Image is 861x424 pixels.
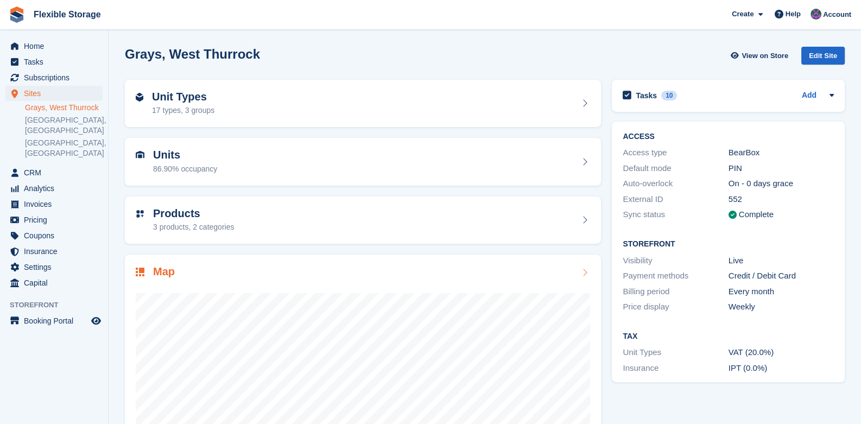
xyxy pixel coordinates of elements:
a: menu [5,181,103,196]
a: menu [5,244,103,259]
div: 3 products, 2 categories [153,222,234,233]
a: menu [5,275,103,290]
div: 17 types, 3 groups [152,105,214,116]
div: VAT (20.0%) [729,346,834,359]
a: menu [5,260,103,275]
span: Settings [24,260,89,275]
a: Flexible Storage [29,5,105,23]
h2: Map [153,265,175,278]
img: Daniel Douglas [811,9,821,20]
h2: Storefront [623,240,834,249]
div: Payment methods [623,270,728,282]
h2: Units [153,149,217,161]
img: custom-product-icn-752c56ca05d30b4aa98f6f15887a0e09747e85b44ffffa43cff429088544963d.svg [136,210,144,218]
span: Subscriptions [24,70,89,85]
img: unit-type-icn-2b2737a686de81e16bb02015468b77c625bbabd49415b5ef34ead5e3b44a266d.svg [136,93,143,102]
div: BearBox [729,147,834,159]
span: Coupons [24,228,89,243]
div: 86.90% occupancy [153,163,217,175]
div: Complete [739,208,774,221]
a: menu [5,39,103,54]
span: Invoices [24,197,89,212]
div: On - 0 days grace [729,178,834,190]
h2: Tax [623,332,834,341]
div: Credit / Debit Card [729,270,834,282]
span: Storefront [10,300,108,311]
a: menu [5,212,103,227]
a: [GEOGRAPHIC_DATA], [GEOGRAPHIC_DATA] [25,138,103,159]
a: menu [5,228,103,243]
div: 552 [729,193,834,206]
a: View on Store [729,47,793,65]
span: Tasks [24,54,89,69]
div: Sync status [623,208,728,221]
span: Sites [24,86,89,101]
span: Account [823,9,851,20]
h2: ACCESS [623,132,834,141]
img: map-icn-33ee37083ee616e46c38cad1a60f524a97daa1e2b2c8c0bc3eb3415660979fc1.svg [136,268,144,276]
div: Billing period [623,286,728,298]
div: Auto-overlock [623,178,728,190]
a: menu [5,54,103,69]
span: Insurance [24,244,89,259]
a: Unit Types 17 types, 3 groups [125,80,601,128]
span: Booking Portal [24,313,89,328]
div: Access type [623,147,728,159]
a: Preview store [90,314,103,327]
div: Visibility [623,255,728,267]
a: menu [5,165,103,180]
div: Edit Site [801,47,845,65]
div: Every month [729,286,834,298]
span: Capital [24,275,89,290]
div: External ID [623,193,728,206]
a: [GEOGRAPHIC_DATA], [GEOGRAPHIC_DATA] [25,115,103,136]
div: IPT (0.0%) [729,362,834,375]
a: Units 86.90% occupancy [125,138,601,186]
span: Create [732,9,754,20]
a: menu [5,313,103,328]
div: Weekly [729,301,834,313]
a: Grays, West Thurrock [25,103,103,113]
a: Edit Site [801,47,845,69]
a: menu [5,70,103,85]
h2: Grays, West Thurrock [125,47,260,61]
a: menu [5,86,103,101]
div: 10 [661,91,677,100]
span: Home [24,39,89,54]
a: Add [802,90,816,102]
div: Default mode [623,162,728,175]
div: Live [729,255,834,267]
img: unit-icn-7be61d7bf1b0ce9d3e12c5938cc71ed9869f7b940bace4675aadf7bd6d80202e.svg [136,151,144,159]
a: menu [5,197,103,212]
span: View on Store [742,50,788,61]
span: Help [786,9,801,20]
div: Unit Types [623,346,728,359]
span: Pricing [24,212,89,227]
span: CRM [24,165,89,180]
div: Insurance [623,362,728,375]
a: Products 3 products, 2 categories [125,197,601,244]
div: PIN [729,162,834,175]
h2: Unit Types [152,91,214,103]
div: Price display [623,301,728,313]
img: stora-icon-8386f47178a22dfd0bd8f6a31ec36ba5ce8667c1dd55bd0f319d3a0aa187defe.svg [9,7,25,23]
h2: Products [153,207,234,220]
h2: Tasks [636,91,657,100]
span: Analytics [24,181,89,196]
